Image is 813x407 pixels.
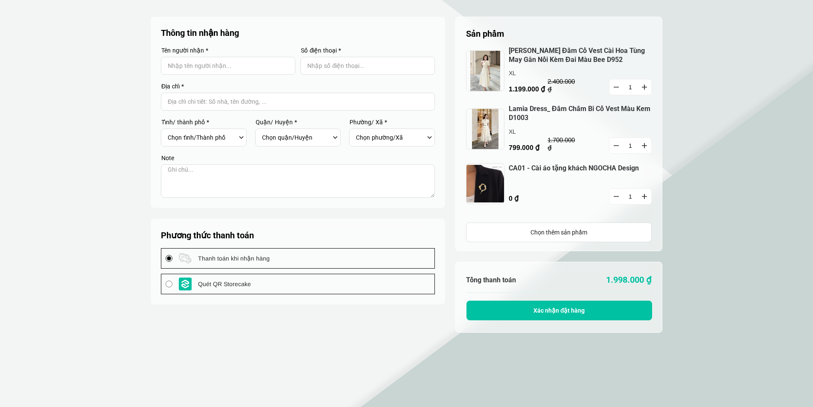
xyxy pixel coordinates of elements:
h6: Tổng thanh toán [466,276,559,284]
img: jpeg.jpeg [466,50,504,91]
input: Input Nhập tên người nhận... [161,57,295,75]
input: Quantity input [609,79,651,95]
label: Tỉnh/ thành phố * [161,119,247,125]
label: Địa chỉ * [161,83,435,89]
input: Quantity input [609,138,651,153]
span: Quét QR Storecake [198,279,251,289]
label: Phường/ Xã * [349,119,435,125]
a: CA01 - Cài áo tặng khách NGOCHA Design [509,164,652,173]
p: XL [509,127,594,136]
input: payment logo Quét QR Storecake [166,281,172,287]
p: 0 ₫ [509,193,594,204]
img: jpeg.jpeg [466,108,504,149]
label: Note [161,155,435,161]
select: Select province [168,130,236,145]
input: Input Nhập số điện thoại... [300,57,435,75]
img: jpeg.jpeg [466,163,504,204]
a: Lamia Dress_ Đầm Chấm Bi Cổ Vest Màu Kem D1003 [509,105,652,123]
p: 1.998.000 ₫ [559,273,652,287]
label: Số điện thoại * [300,47,435,53]
p: Thông tin nhận hàng [161,27,435,39]
p: 1.700.000 ₫ [548,136,578,152]
p: 2.400.000 ₫ [548,78,578,93]
input: payment logo Thanh toán khi nhận hàng [166,255,172,262]
input: Input address with auto completion [161,93,435,111]
p: XL [509,68,594,78]
img: payment logo [179,278,192,290]
img: payment logo [179,252,192,265]
select: Select commune [356,130,425,145]
a: [PERSON_NAME] Đầm Cổ Vest Cài Hoa Tùng May Gân Nổi Kèm Đai Màu Bee D952 [509,47,652,64]
select: Select district [262,130,331,145]
h5: Sản phẩm [466,27,652,40]
button: Xác nhận đặt hàng [466,301,652,320]
p: 1.199.000 ₫ [509,84,594,94]
div: Chọn thêm sản phẩm [466,228,651,237]
span: Xác nhận đặt hàng [533,307,585,314]
a: Chọn thêm sản phẩm [466,223,652,242]
h5: Phương thức thanh toán [161,229,435,242]
p: 799.000 ₫ [509,142,594,153]
label: Quận/ Huyện * [255,119,341,125]
input: Quantity input [609,189,651,204]
label: Tên người nhận * [161,47,295,53]
span: Thanh toán khi nhận hàng [198,254,270,263]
